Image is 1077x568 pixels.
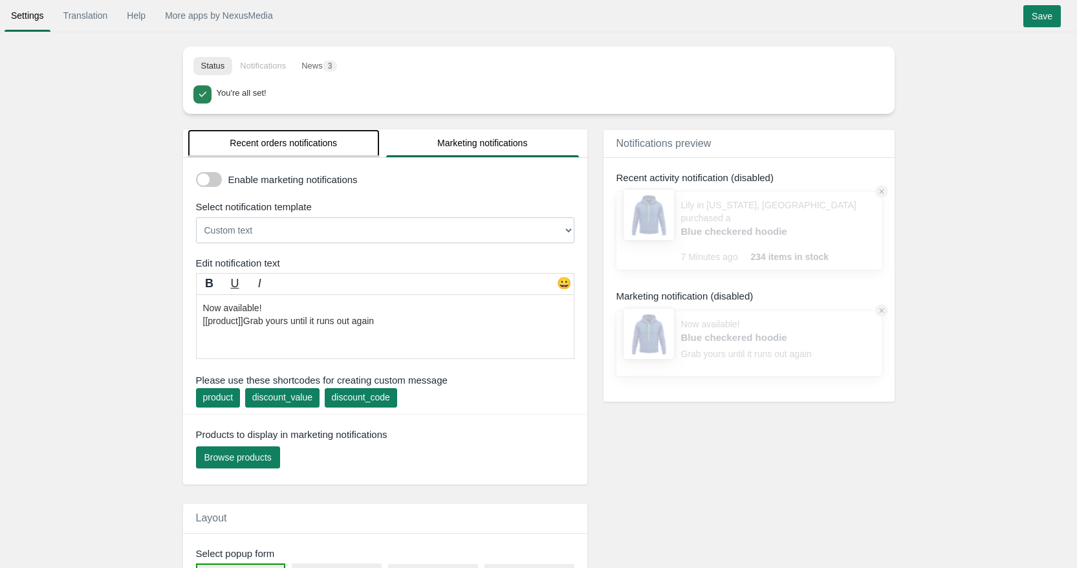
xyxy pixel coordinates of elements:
[196,294,574,359] textarea: Now available! [[product]]Grab yours until it runs out again
[186,200,591,213] div: Select notification template
[616,138,712,149] span: Notifications preview
[57,4,114,27] a: Translation
[204,452,272,463] span: Browse products
[5,4,50,27] a: Settings
[158,4,279,27] a: More apps by NexusMedia
[196,373,574,387] span: Please use these shortcodes for creating custom message
[681,199,875,250] div: Lily in [US_STATE], [GEOGRAPHIC_DATA] purchased a
[386,129,579,157] a: Marketing notifications
[323,60,338,72] span: 3
[196,446,280,468] button: Browse products
[205,277,213,290] b: B
[258,277,261,290] i: I
[1023,5,1061,27] input: Save
[623,189,675,241] img: 80x80_sample.jpg
[681,331,817,344] a: Blue checkered hoodie
[203,391,234,404] div: product
[196,512,227,523] span: Layout
[294,57,345,75] button: News3
[681,224,817,238] a: Blue checkered hoodie
[681,250,751,263] span: 7 Minutes ago
[120,4,152,27] a: Help
[196,428,387,441] span: Products to display in marketing notifications
[188,129,380,157] a: Recent orders notifications
[193,57,233,75] button: Status
[681,318,817,369] div: Now available! Grab yours until it runs out again
[554,276,574,295] div: 😀
[186,547,591,560] div: Select popup form
[217,85,880,100] div: You're all set!
[230,277,239,290] u: U
[750,250,829,263] span: 234 items in stock
[252,391,312,404] div: discount_value
[332,391,390,404] div: discount_code
[186,256,591,270] div: Edit notification text
[623,308,675,360] img: 80x80_sample.jpg
[228,173,571,186] label: Enable marketing notifications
